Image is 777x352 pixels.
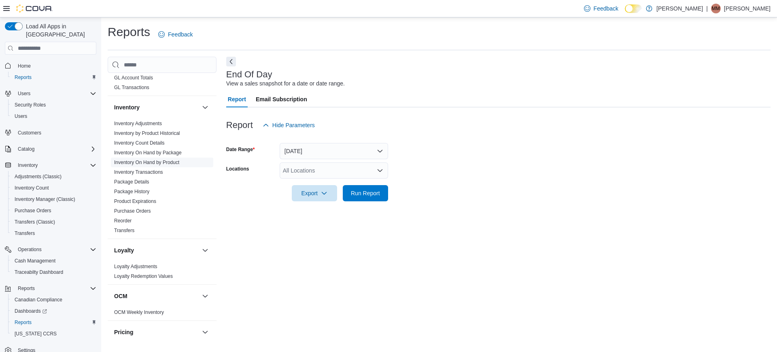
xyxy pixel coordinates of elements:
a: Inventory by Product Historical [114,130,180,136]
button: Loyalty [114,246,199,254]
span: Inventory Adjustments [114,120,162,127]
span: Reports [15,74,32,81]
a: OCM Weekly Inventory [114,309,164,315]
span: Canadian Compliance [11,295,96,305]
span: Catalog [18,146,34,152]
a: Dashboards [11,306,50,316]
button: Transfers [8,228,100,239]
button: Reports [2,283,100,294]
span: Home [18,63,31,69]
span: Reorder [114,218,132,224]
span: Loyalty Redemption Values [114,273,173,279]
h3: Inventory [114,103,140,111]
a: Transfers [114,228,134,233]
button: Pricing [200,327,210,337]
a: GL Transactions [114,85,149,90]
span: Transfers (Classic) [15,219,55,225]
a: Reports [11,73,35,82]
span: Purchase Orders [114,208,151,214]
button: [DATE] [280,143,388,159]
a: Purchase Orders [11,206,55,215]
span: Purchase Orders [15,207,51,214]
span: Users [18,90,30,97]
button: Catalog [15,144,38,154]
span: Hide Parameters [272,121,315,129]
button: Users [8,111,100,122]
a: Reorder [114,218,132,224]
span: Security Roles [11,100,96,110]
img: Cova [16,4,53,13]
span: Product Expirations [114,198,156,205]
button: Export [292,185,337,201]
button: Canadian Compliance [8,294,100,305]
span: Reports [15,284,96,293]
button: Operations [15,245,45,254]
a: Inventory Count Details [114,140,165,146]
span: Email Subscription [256,91,307,107]
span: Inventory On Hand by Package [114,149,182,156]
a: Dashboards [8,305,100,317]
button: Hide Parameters [259,117,318,133]
span: Home [15,60,96,70]
a: Inventory Adjustments [114,121,162,126]
button: OCM [200,291,210,301]
span: Inventory Manager (Classic) [11,194,96,204]
span: Traceabilty Dashboard [11,267,96,277]
span: Users [11,111,96,121]
div: OCM [108,307,217,320]
span: Run Report [351,189,380,197]
p: | [706,4,708,13]
span: Cash Management [15,258,55,264]
button: Security Roles [8,99,100,111]
button: Cash Management [8,255,100,267]
span: Reports [11,318,96,327]
span: Cash Management [11,256,96,266]
span: Load All Apps in [GEOGRAPHIC_DATA] [23,22,96,38]
button: Operations [2,244,100,255]
span: Transfers [15,230,35,237]
div: View a sales snapshot for a date or date range. [226,79,345,88]
a: Package Details [114,179,149,185]
a: Transfers [11,228,38,238]
h3: OCM [114,292,127,300]
a: Package History [114,189,149,194]
a: Inventory Transactions [114,169,163,175]
a: Transfers (Classic) [11,217,58,227]
h3: Report [226,120,253,130]
button: Open list of options [377,167,383,174]
span: Inventory [15,160,96,170]
a: Inventory On Hand by Package [114,150,182,156]
button: Inventory Count [8,182,100,194]
span: Reports [18,285,35,292]
a: Inventory Manager (Classic) [11,194,79,204]
button: Inventory [15,160,41,170]
div: Loyalty [108,262,217,284]
a: Reports [11,318,35,327]
button: Run Report [343,185,388,201]
label: Date Range [226,146,255,153]
button: Users [15,89,34,98]
a: Loyalty Adjustments [114,264,157,269]
span: Inventory On Hand by Product [114,159,179,166]
span: Transfers [11,228,96,238]
a: Users [11,111,30,121]
button: Adjustments (Classic) [8,171,100,182]
a: Inventory Count [11,183,52,193]
span: Operations [18,246,42,253]
span: Inventory [18,162,38,169]
button: Inventory [200,102,210,112]
span: Dashboards [11,306,96,316]
span: Adjustments (Classic) [15,173,62,180]
span: Export [297,185,332,201]
span: Feedback [594,4,618,13]
div: Inventory [108,119,217,239]
a: Cash Management [11,256,59,266]
div: Finance [108,73,217,96]
span: Package History [114,188,149,195]
a: Traceabilty Dashboard [11,267,66,277]
span: Report [228,91,246,107]
span: Customers [15,128,96,138]
span: Purchase Orders [11,206,96,215]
